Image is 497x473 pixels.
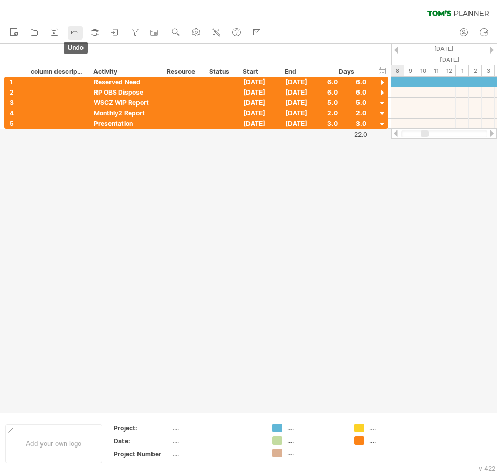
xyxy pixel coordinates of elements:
[285,67,316,77] div: End
[173,437,260,445] div: ....
[417,65,430,76] div: 10
[280,119,322,128] div: [DATE]
[369,424,426,432] div: ....
[238,108,280,118] div: [DATE]
[327,108,366,118] div: 2.0
[10,77,25,87] div: 1
[173,424,260,432] div: ....
[114,437,171,445] div: Date:
[322,67,371,77] div: Days
[287,449,344,457] div: ....
[94,98,156,108] div: WSCZ WIP Report
[167,67,198,77] div: Resource
[456,65,469,76] div: 1
[94,108,156,118] div: Monthly2 Report
[173,450,260,458] div: ....
[114,450,171,458] div: Project Number
[209,67,232,77] div: Status
[287,436,344,445] div: ....
[323,130,367,138] div: 22.0
[443,65,456,76] div: 12
[64,42,88,54] span: undo
[369,436,426,445] div: ....
[94,77,156,87] div: Reserved Need
[327,77,366,87] div: 6.0
[280,87,322,97] div: [DATE]
[114,424,171,432] div: Project:
[238,77,280,87] div: [DATE]
[327,87,366,97] div: 6.0
[94,87,156,97] div: RP OBS Dispose
[243,67,274,77] div: Start
[68,26,83,40] a: undo
[430,65,443,76] div: 11
[287,424,344,432] div: ....
[327,98,366,108] div: 5.0
[238,119,280,128] div: [DATE]
[391,65,404,76] div: 8
[404,65,417,76] div: 9
[280,108,322,118] div: [DATE]
[479,465,495,472] div: v 422
[238,87,280,97] div: [DATE]
[10,119,25,128] div: 5
[469,65,482,76] div: 2
[5,424,102,463] div: Add your own logo
[238,98,280,108] div: [DATE]
[10,87,25,97] div: 2
[10,108,25,118] div: 4
[10,98,25,108] div: 3
[280,77,322,87] div: [DATE]
[94,119,156,128] div: Presentation
[31,67,82,77] div: column description
[482,65,495,76] div: 3
[327,119,366,128] div: 3.0
[93,67,156,77] div: Activity
[280,98,322,108] div: [DATE]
